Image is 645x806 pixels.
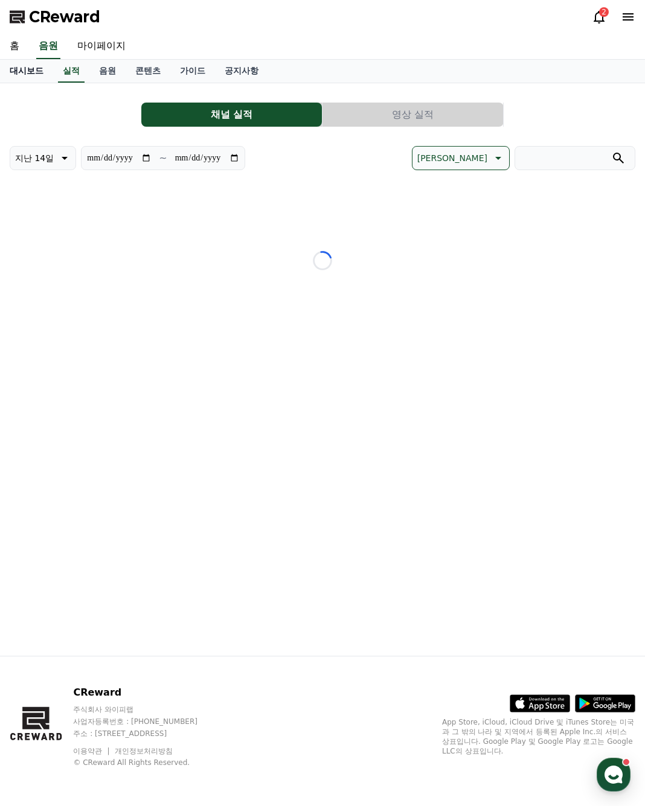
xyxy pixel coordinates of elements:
[38,401,45,410] span: 홈
[73,747,111,755] a: 이용약관
[126,60,170,83] a: 콘텐츠
[73,705,220,714] p: 주식회사 와이피랩
[29,7,100,27] span: CReward
[36,34,60,59] a: 음원
[73,729,220,738] p: 주소 : [STREET_ADDRESS]
[322,103,503,127] button: 영상 실적
[215,60,268,83] a: 공지사항
[73,758,220,767] p: © CReward All Rights Reserved.
[73,717,220,726] p: 사업자등록번호 : [PHONE_NUMBER]
[111,401,125,411] span: 대화
[58,60,85,83] a: 실적
[412,146,510,170] button: [PERSON_NAME]
[187,401,201,410] span: 설정
[442,717,635,756] p: App Store, iCloud, iCloud Drive 및 iTunes Store는 미국과 그 밖의 나라 및 지역에서 등록된 Apple Inc.의 서비스 상표입니다. Goo...
[4,382,80,413] a: 홈
[156,382,232,413] a: 설정
[170,60,215,83] a: 가이드
[141,103,322,127] button: 채널 실적
[159,151,167,165] p: ~
[599,7,609,17] div: 2
[10,146,76,170] button: 지난 14일
[15,150,54,167] p: 지난 14일
[89,60,126,83] a: 음원
[68,34,135,59] a: 마이페이지
[592,10,606,24] a: 2
[115,747,173,755] a: 개인정보처리방침
[417,150,487,167] p: [PERSON_NAME]
[10,7,100,27] a: CReward
[73,685,220,700] p: CReward
[80,382,156,413] a: 대화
